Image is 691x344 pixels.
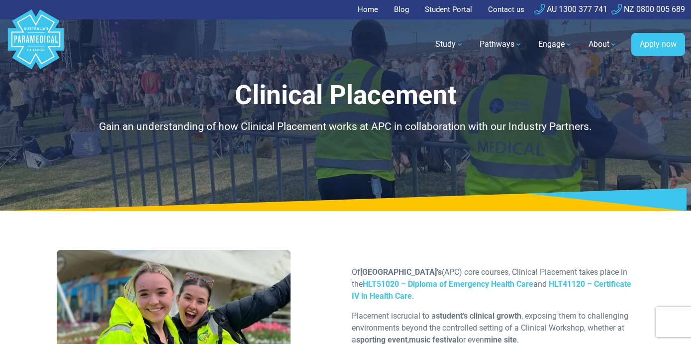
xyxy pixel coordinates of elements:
span: . [412,291,414,301]
a: Australian Paramedical College [6,19,66,70]
a: AU 1300 377 741 [534,4,607,14]
span: and [533,279,547,289]
a: NZ 0800 005 689 [611,4,685,14]
a: HLT41120 – Certificate IV in Health Care [352,279,631,301]
a: Engage [532,30,579,58]
p: Gain an understanding of how Clinical Placement works at APC in collaboration with our Industry P... [57,119,634,135]
span: Placement is [352,311,397,321]
a: Pathways [474,30,528,58]
a: Apply now [631,33,685,56]
a: Study [429,30,470,58]
h1: Clinical Placement [57,80,634,111]
span: Of (APC) core courses, Clinical Placement takes place in the [352,267,627,289]
strong: [GEOGRAPHIC_DATA]’s [360,267,442,277]
a: HLT51020 – Diploma of Emergency Health Care [363,279,533,289]
a: About [583,30,623,58]
strong: student’s clinical growth [436,311,521,321]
